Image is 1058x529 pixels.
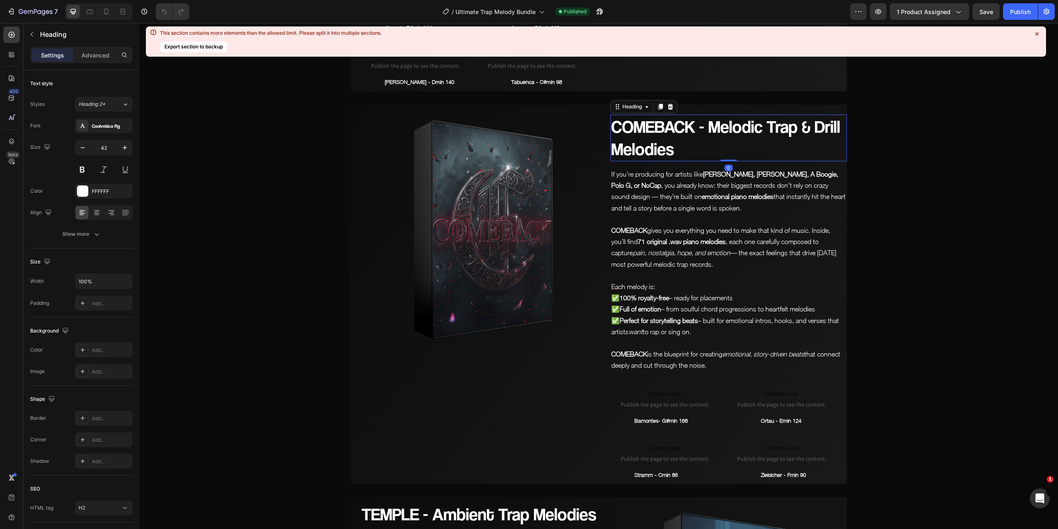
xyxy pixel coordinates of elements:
[471,420,581,430] span: Custom code
[588,431,698,440] span: Publish the page to see the content.
[92,436,131,444] div: Add...
[222,38,331,47] span: Publish the page to see the content.
[472,146,707,191] p: If you’re producing for artists like , you already know: their biggest records don’t rely on craz...
[495,393,580,402] p: Bamontes- G#min 168
[1003,3,1038,20] button: Publish
[92,300,131,307] div: Add...
[1030,488,1050,508] iframe: Intercom live chat
[79,505,85,511] span: H2
[222,479,458,503] h2: TEMPLE - Ambient Trap Melodies
[30,299,49,307] div: Padding
[585,141,593,148] div: 0
[471,366,581,376] span: Custom code
[979,8,993,15] span: Save
[30,256,52,268] div: Size
[81,51,110,60] p: Advanced
[472,327,508,335] strong: COMEBACK
[6,151,20,158] div: Beta
[79,101,105,108] span: Heading 2*
[471,377,581,385] span: Publish the page to see the content.
[30,80,53,87] div: Text style
[160,30,382,36] div: This section contains more elements than the allowed limit. Please split it into multiple sections.
[588,366,698,376] span: Custom code
[3,3,62,20] button: 7
[338,27,448,37] span: Custom code
[372,54,457,64] p: Tabuenca - C#min 98
[30,101,45,108] div: Styles
[30,504,53,512] div: HTML tag
[30,346,43,354] div: Color
[564,8,586,15] span: Published
[890,3,969,20] button: 1 product assigned
[498,215,586,222] strong: 71 original .wav piano melodies
[472,147,699,166] strong: [PERSON_NAME], [PERSON_NAME], A Boogie, Polo G, or NoCap
[30,394,57,405] div: Shape
[30,122,41,129] div: Font
[489,305,503,312] i: want
[212,81,458,328] img: gempages_507692456268006279-ba9bc674-92ce-4d91-a3d5-77a93a1eb16e.png
[1047,476,1053,483] span: 1
[92,122,131,130] div: Coolvetica Rg
[30,485,40,493] div: SEO
[245,54,331,64] p: [PERSON_NAME] - Dmin 140
[622,447,707,457] p: Zielsicher - Fmin 90
[8,88,20,95] div: 450
[897,7,951,16] span: 1 product assigned
[338,38,448,47] span: Publish the page to see the content.
[30,278,44,285] div: Width
[495,447,580,457] p: Stramm - Cmin 86
[583,327,665,335] i: emotional, story-driven beats
[30,457,49,465] div: Shadow
[139,23,1058,529] iframe: Design area
[92,458,131,465] div: Add...
[92,368,131,376] div: Add...
[40,29,129,39] p: Heading
[75,500,133,515] button: H2
[30,326,70,337] div: Background
[472,202,707,247] p: gives you everything you need to make that kind of music. Inside, you’ll find , each one carefull...
[30,368,45,375] div: Image
[156,3,189,20] div: Undo/Redo
[30,414,46,422] div: Border
[480,271,530,278] strong: 100% royalty-free
[452,7,454,16] span: /
[54,7,58,17] p: 7
[481,80,504,87] div: Heading
[30,187,43,195] div: Color
[493,226,591,233] i: pain, nostalgia, hope, and emotion
[472,258,707,314] p: Each melody is: ✅ – ready for placements ✅ – from soulful chord progressions to heartfelt melodie...
[471,91,708,138] h2: COMEBACK - Melodic Trap & Drill Melodies
[480,282,522,290] strong: Full of emotion
[455,7,536,16] span: Ultimate Trap Melody Bundle
[1010,7,1031,16] div: Publish
[62,230,101,238] div: Show more
[41,51,64,60] p: Settings
[30,436,47,443] div: Corner
[30,207,53,218] div: Align
[622,393,707,402] p: Ortau - Emin 124
[160,41,227,52] button: Export section to backup
[480,294,559,301] strong: Perfect for storytelling beats
[30,227,133,242] button: Show more
[92,188,131,195] div: FFFFFF
[472,326,707,348] p: is the blueprint for creating that connect deeply and cut through the noise.
[588,377,698,385] span: Publish the page to see the content.
[562,170,634,177] strong: emotional piano melodies
[588,420,698,430] span: Custom code
[30,142,52,153] div: Size
[471,431,581,440] span: Publish the page to see the content.
[222,27,331,37] span: Custom code
[75,274,132,289] input: Auto
[75,97,133,112] button: Heading 2*
[972,3,1000,20] button: Save
[472,203,508,211] strong: COMEBACK
[92,347,131,354] div: Add...
[92,415,131,422] div: Add...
